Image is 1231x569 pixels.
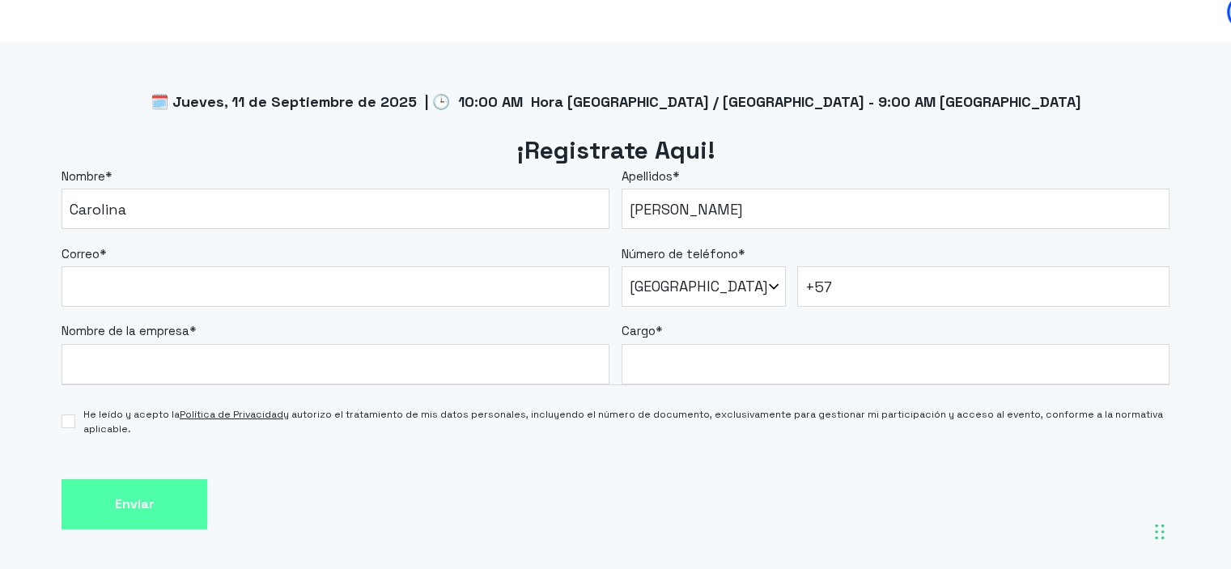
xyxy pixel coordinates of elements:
[62,246,100,261] span: Correo
[62,479,207,530] input: Enviar
[940,363,1231,569] iframe: Chat Widget
[83,407,1169,436] span: He leído y acepto la y autorizo el tratamiento de mis datos personales, incluyendo el número de d...
[940,363,1231,569] div: Widget de chat
[180,408,283,421] a: Política de Privacidad
[62,168,105,184] span: Nombre
[62,134,1169,168] h2: ¡Registrate Aqui!
[622,168,673,184] span: Apellidos
[1155,507,1165,556] div: Arrastrar
[62,323,189,338] span: Nombre de la empresa
[62,414,75,428] input: He leído y acepto laPolítica de Privacidady autorizo el tratamiento de mis datos personales, incl...
[622,246,738,261] span: Número de teléfono
[622,323,656,338] span: Cargo
[150,92,1080,111] span: 🗓️ Jueves, 11 de Septiembre de 2025 | 🕒 10:00 AM Hora [GEOGRAPHIC_DATA] / [GEOGRAPHIC_DATA] - 9:0...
